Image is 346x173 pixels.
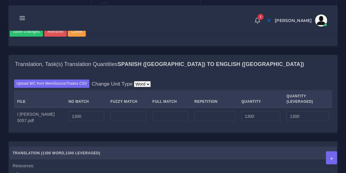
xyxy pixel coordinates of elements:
td: I [PERSON_NAME] 5057.pdf [14,108,66,127]
th: Quantity [238,90,283,108]
label: Upload WC from MemSource/Trados CSV [14,79,90,87]
h4: Translation, Task(s) Translation Quantities [15,61,304,68]
span: 1300 Word [42,151,64,155]
b: Spanish ([GEOGRAPHIC_DATA]) TO English ([GEOGRAPHIC_DATA]) [118,61,304,67]
a: 1 [252,17,263,24]
th: Repetition [191,90,238,108]
th: Fuzzy Match [107,90,149,108]
span: 1 [258,14,264,20]
button: Save changes [10,26,43,36]
th: No Match [65,90,107,108]
button: Remove [44,26,67,36]
a: Remove [44,26,68,36]
a: [PERSON_NAME]avatar [272,14,329,27]
span: 1300 Leveraged [65,151,99,155]
button: Clone [68,26,86,36]
img: avatar [315,14,327,27]
div: Translation, Task(s) Translation QuantitiesSpanish ([GEOGRAPHIC_DATA]) TO English ([GEOGRAPHIC_DA... [9,55,337,74]
a: Clone [68,26,87,36]
th: Translation ( , ) [10,147,337,159]
label: Change Unit Type [92,80,133,88]
th: Quantity (Leveraged) [283,90,332,108]
div: Translation, Task(s) Translation QuantitiesSpanish ([GEOGRAPHIC_DATA]) TO English ([GEOGRAPHIC_DA... [9,74,337,132]
th: Full Match [149,90,191,108]
span: [PERSON_NAME] [275,18,312,23]
th: File [14,90,66,108]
